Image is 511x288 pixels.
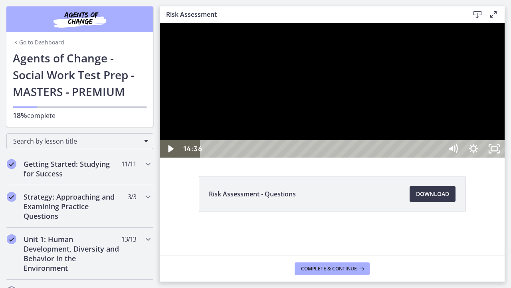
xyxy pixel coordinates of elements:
[13,50,147,100] h1: Agents of Change - Social Work Test Prep - MASTERS - PREMIUM
[13,38,64,46] a: Go to Dashboard
[121,159,136,169] span: 11 / 11
[13,137,140,146] span: Search by lesson title
[301,266,357,272] span: Complete & continue
[24,159,121,178] h2: Getting Started: Studying for Success
[166,10,457,19] h3: Risk Assessment
[7,192,16,202] i: Completed
[6,133,153,149] div: Search by lesson title
[410,186,456,202] a: Download
[128,192,136,202] span: 3 / 3
[209,189,296,199] span: Risk Assessment - Questions
[32,10,128,29] img: Agents of Change
[7,159,16,169] i: Completed
[295,262,370,275] button: Complete & continue
[7,234,16,244] i: Completed
[24,234,121,273] h2: Unit 1: Human Development, Diversity and Behavior in the Environment
[121,234,136,244] span: 13 / 13
[13,110,147,120] p: complete
[303,117,324,134] button: Show settings menu
[24,192,121,221] h2: Strategy: Approaching and Examining Practice Questions
[416,189,449,199] span: Download
[13,110,27,120] span: 18%
[324,117,345,134] button: Unfullscreen
[160,23,505,158] iframe: Video Lesson
[283,117,303,134] button: Mute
